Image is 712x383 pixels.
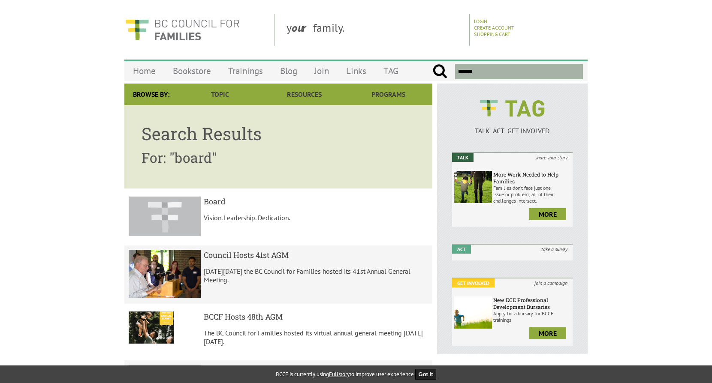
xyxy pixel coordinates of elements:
a: Create Account [474,24,514,31]
h2: For: "board" [142,148,415,167]
i: join a campaign [529,278,573,287]
a: result.title Board Vision. Leadership. Dedication. [124,192,432,242]
p: The BC Council for Families hosted its virtual annual general meeting [DATE][DATE]. [204,329,428,346]
a: Resources [262,84,346,105]
a: Join [306,61,338,81]
h1: Search Results [142,122,415,145]
h5: Board [204,196,428,206]
a: result.title BCCF Hosts 48th AGM The BC Council for Families hosted its virtual annual general me... [124,307,432,357]
p: Vision. Leadership. Dedication. [204,213,428,222]
a: TALK ACT GET INVOLVED [452,118,573,135]
a: Home [124,61,164,81]
a: Topic [178,84,262,105]
div: Browse By: [124,84,178,105]
h6: New ECE Professional Development Bursaries [493,296,570,310]
h5: Council Hosts 41st AGM [204,250,428,260]
a: Fullstory [329,371,350,378]
i: share your story [530,153,573,162]
em: Act [452,245,471,254]
i: take a survey [536,245,573,254]
a: Login [474,18,487,24]
h5: Becoming a Board Member [204,365,428,375]
img: result.title [129,311,174,344]
em: Talk [452,153,474,162]
div: y family. [280,14,470,46]
p: TALK ACT GET INVOLVED [452,126,573,135]
p: [DATE][DATE] the BC Council for Families hosted its 41st Annual General Meeting. [204,267,428,284]
em: Get Involved [452,278,495,287]
h6: More Work Needed to Help Families [493,171,570,185]
a: Links [338,61,375,81]
img: BC Council for FAMILIES [124,14,240,46]
a: more [529,208,566,220]
img: BCCF's TAG Logo [474,92,551,125]
input: Submit [432,64,447,79]
p: Apply for a bursary for BCCF trainings [493,310,570,323]
a: more [529,327,566,339]
img: result.title [129,250,201,297]
a: Bookstore [164,61,220,81]
a: result.title Council Hosts 41st AGM [DATE][DATE] the BC Council for Families hosted its 41st Annu... [124,245,432,303]
h5: BCCF Hosts 48th AGM [204,311,428,322]
a: Trainings [220,61,272,81]
strong: our [292,21,313,35]
p: Families don’t face just one issue or problem; all of their challenges intersect. [493,185,570,204]
a: TAG [375,61,407,81]
a: Blog [272,61,306,81]
button: Got it [415,369,437,380]
a: Shopping Cart [474,31,510,37]
img: result.title [129,196,201,236]
a: Programs [347,84,431,105]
